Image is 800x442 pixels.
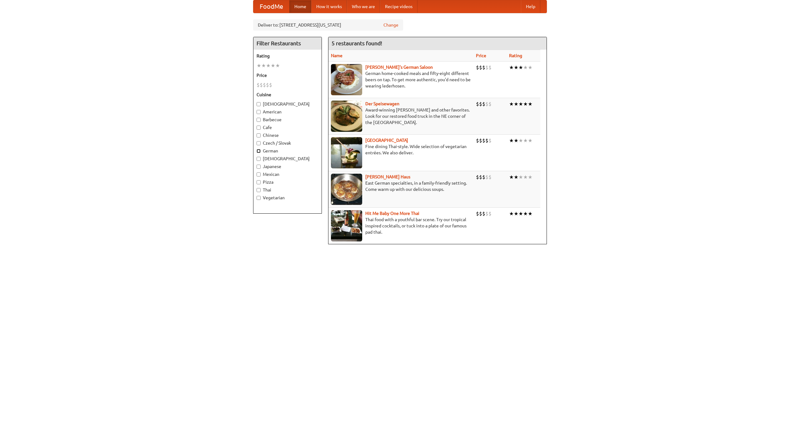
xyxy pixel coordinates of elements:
li: ★ [518,64,523,71]
h5: Rating [257,53,318,59]
input: Japanese [257,165,261,169]
a: Home [289,0,311,13]
a: [PERSON_NAME] Haus [365,174,410,179]
li: $ [482,210,485,217]
li: $ [482,137,485,144]
input: Vegetarian [257,196,261,200]
li: $ [485,174,488,181]
a: Change [383,22,398,28]
li: $ [476,137,479,144]
li: ★ [523,174,528,181]
li: ★ [514,174,518,181]
li: $ [482,64,485,71]
li: $ [482,174,485,181]
p: Thai food with a youthful bar scene. Try our tropical inspired cocktails, or tuck into a plate of... [331,216,471,235]
li: $ [479,101,482,107]
li: $ [269,82,272,88]
li: ★ [261,62,266,69]
li: $ [488,64,492,71]
a: [GEOGRAPHIC_DATA] [365,138,408,143]
li: ★ [528,137,532,144]
li: $ [476,64,479,71]
input: [DEMOGRAPHIC_DATA] [257,102,261,106]
li: ★ [528,174,532,181]
li: ★ [523,137,528,144]
ng-pluralize: 5 restaurants found! [332,40,382,46]
li: ★ [518,174,523,181]
a: Who we are [347,0,380,13]
li: $ [488,210,492,217]
li: ★ [518,210,523,217]
li: $ [485,137,488,144]
b: Hit Me Baby One More Thai [365,211,419,216]
input: Mexican [257,172,261,176]
h5: Price [257,72,318,78]
li: $ [476,210,479,217]
input: Czech / Slovak [257,141,261,145]
li: ★ [528,64,532,71]
a: Recipe videos [380,0,417,13]
li: ★ [266,62,271,69]
li: ★ [528,101,532,107]
input: Cafe [257,126,261,130]
li: ★ [523,210,528,217]
div: Deliver to: [STREET_ADDRESS][US_STATE] [253,19,403,31]
img: kohlhaus.jpg [331,174,362,205]
li: $ [488,137,492,144]
input: Pizza [257,180,261,184]
p: Fine dining Thai-style. Wide selection of vegetarian entrées. We also deliver. [331,143,471,156]
li: ★ [514,64,518,71]
li: ★ [523,101,528,107]
label: Pizza [257,179,318,185]
input: Thai [257,188,261,192]
li: $ [479,210,482,217]
li: $ [479,174,482,181]
li: $ [260,82,263,88]
label: Japanese [257,163,318,170]
a: Rating [509,53,522,58]
a: Name [331,53,342,58]
li: $ [485,101,488,107]
li: ★ [509,101,514,107]
li: ★ [509,174,514,181]
li: ★ [514,101,518,107]
input: American [257,110,261,114]
li: ★ [523,64,528,71]
li: $ [482,101,485,107]
p: Award-winning [PERSON_NAME] and other favorites. Look for our restored food truck in the NE corne... [331,107,471,126]
a: Der Speisewagen [365,101,399,106]
li: ★ [271,62,275,69]
input: German [257,149,261,153]
label: American [257,109,318,115]
p: German home-cooked meals and fifty-eight different beers on tap. To get more authentic, you'd nee... [331,70,471,89]
img: speisewagen.jpg [331,101,362,132]
img: babythai.jpg [331,210,362,241]
li: ★ [514,137,518,144]
a: FoodMe [253,0,289,13]
input: [DEMOGRAPHIC_DATA] [257,157,261,161]
li: ★ [275,62,280,69]
li: $ [485,210,488,217]
label: German [257,148,318,154]
li: $ [257,82,260,88]
li: ★ [518,101,523,107]
label: Thai [257,187,318,193]
label: Barbecue [257,117,318,123]
img: esthers.jpg [331,64,362,95]
a: [PERSON_NAME]'s German Saloon [365,65,433,70]
li: $ [488,174,492,181]
h4: Filter Restaurants [253,37,322,50]
a: Help [521,0,540,13]
label: Mexican [257,171,318,177]
a: Price [476,53,486,58]
p: East German specialties, in a family-friendly setting. Come warm up with our delicious soups. [331,180,471,192]
label: [DEMOGRAPHIC_DATA] [257,101,318,107]
li: ★ [257,62,261,69]
li: $ [488,101,492,107]
li: $ [263,82,266,88]
h5: Cuisine [257,92,318,98]
li: $ [479,137,482,144]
